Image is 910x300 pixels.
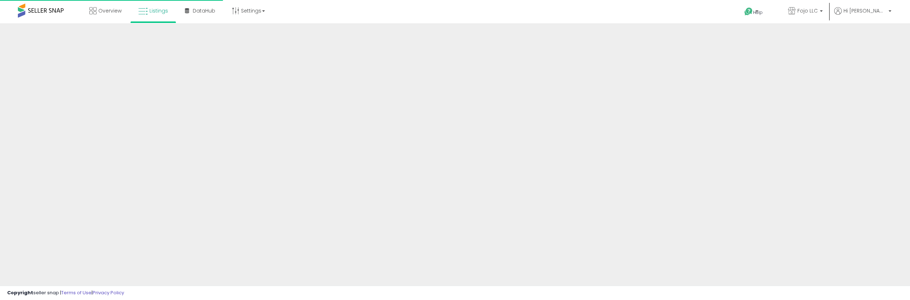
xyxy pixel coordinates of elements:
[98,7,122,14] span: Overview
[797,7,818,14] span: Fojo LLC
[834,7,891,23] a: Hi [PERSON_NAME]
[753,9,763,15] span: Help
[739,2,777,23] a: Help
[193,7,215,14] span: DataHub
[149,7,168,14] span: Listings
[843,7,886,14] span: Hi [PERSON_NAME]
[744,7,753,16] i: Get Help
[93,289,124,296] a: Privacy Policy
[7,290,124,296] div: seller snap | |
[7,289,33,296] strong: Copyright
[61,289,92,296] a: Terms of Use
